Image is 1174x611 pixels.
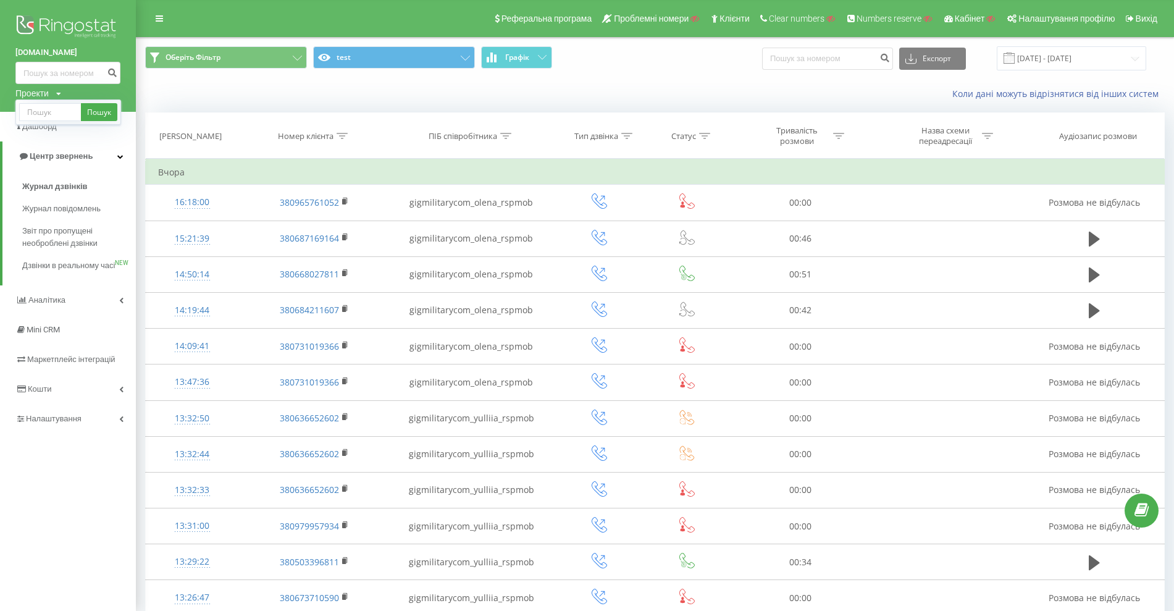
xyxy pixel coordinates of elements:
td: Вчора [146,160,1165,185]
span: Розмова не відбулась [1049,340,1140,352]
span: Оберіть Фільтр [166,53,220,62]
span: Налаштування профілю [1018,14,1115,23]
span: Numbers reserve [857,14,921,23]
a: 380965761052 [280,196,339,208]
a: Дзвінки в реальному часіNEW [22,255,136,277]
span: Розмова не відбулась [1049,196,1140,208]
td: 00:00 [727,508,873,544]
span: Клієнти [719,14,750,23]
div: Тип дзвінка [574,131,618,141]
span: Кабінет [955,14,985,23]
div: Статус [671,131,696,141]
div: Проекти [15,87,49,99]
td: gigmilitarycom_olena_rspmob [390,221,553,256]
td: gigmilitarycom_yulliia_rspmob [390,544,553,580]
a: Звіт про пропущені необроблені дзвінки [22,220,136,255]
td: gigmilitarycom_yulliia_rspmob [390,472,553,508]
div: 13:32:50 [158,407,226,431]
span: Центр звернень [30,151,93,161]
td: 00:00 [727,472,873,508]
div: 13:29:22 [158,550,226,574]
span: Розмова не відбулась [1049,484,1140,495]
button: test [313,46,475,69]
div: 13:32:44 [158,442,226,466]
td: gigmilitarycom_yulliia_rspmob [390,436,553,472]
span: Налаштування [26,414,82,423]
a: Журнал дзвінків [22,175,136,198]
td: gigmilitarycom_olena_rspmob [390,185,553,221]
td: 00:00 [727,436,873,472]
td: 00:34 [727,544,873,580]
td: gigmilitarycom_olena_rspmob [390,364,553,400]
span: Розмова не відбулась [1049,376,1140,388]
div: Номер клієнта [278,131,333,141]
td: 00:46 [727,221,873,256]
a: 380979957934 [280,520,339,532]
div: Аудіозапис розмови [1059,131,1137,141]
span: Кошти [28,384,51,394]
span: Розмова не відбулась [1049,592,1140,604]
a: 380731019366 [280,376,339,388]
div: 15:21:39 [158,227,226,251]
div: ПІБ співробітника [429,131,497,141]
input: Пошук за номером [762,48,893,70]
span: Журнал дзвінків [22,180,88,193]
button: Експорт [899,48,966,70]
a: 380687169164 [280,232,339,244]
div: 13:31:00 [158,514,226,538]
div: 13:26:47 [158,586,226,610]
span: Аналiтика [28,295,65,305]
a: Коли дані можуть відрізнятися вiд інших систем [952,88,1165,99]
span: Mini CRM [27,325,60,334]
div: 14:19:44 [158,298,226,322]
td: 00:42 [727,292,873,328]
span: Графік [505,53,529,62]
button: Графік [481,46,552,69]
span: Дзвінки в реальному часі [22,259,115,272]
div: Тривалість розмови [764,125,830,146]
span: Проблемні номери [614,14,689,23]
span: Маркетплейс інтеграцій [27,355,115,364]
div: [PERSON_NAME] [159,131,222,141]
td: 00:00 [727,364,873,400]
span: Розмова не відбулась [1049,520,1140,532]
span: Реферальна програма [501,14,592,23]
button: Оберіть Фільтр [145,46,307,69]
td: gigmilitarycom_olena_rspmob [390,292,553,328]
td: gigmilitarycom_olena_rspmob [390,329,553,364]
div: Назва схеми переадресації [913,125,979,146]
td: 00:00 [727,400,873,436]
td: 00:00 [727,329,873,364]
img: Ringostat logo [15,12,120,43]
div: 13:47:36 [158,370,226,394]
span: Звіт про пропущені необроблені дзвінки [22,225,130,250]
a: 380731019366 [280,340,339,352]
a: Центр звернень [2,141,136,171]
a: 380684211607 [280,304,339,316]
span: Вихід [1136,14,1157,23]
td: gigmilitarycom_yulliia_rspmob [390,400,553,436]
div: 13:32:33 [158,478,226,502]
div: 14:50:14 [158,263,226,287]
a: [DOMAIN_NAME] [15,46,120,59]
input: Пошук за номером [15,62,120,84]
a: Журнал повідомлень [22,198,136,220]
div: 14:09:41 [158,334,226,358]
a: 380668027811 [280,268,339,280]
td: gigmilitarycom_olena_rspmob [390,256,553,292]
a: 380673710590 [280,592,339,604]
span: Розмова не відбулась [1049,412,1140,424]
a: 380503396811 [280,556,339,568]
div: 16:18:00 [158,190,226,214]
span: Розмова не відбулась [1049,448,1140,460]
a: 380636652602 [280,484,339,495]
td: gigmilitarycom_yulliia_rspmob [390,508,553,544]
input: Пошук [19,103,81,121]
a: 380636652602 [280,412,339,424]
td: 00:00 [727,185,873,221]
a: 380636652602 [280,448,339,460]
a: Пошук [81,103,117,121]
span: Дашборд [22,122,57,131]
span: Clear numbers [769,14,824,23]
td: 00:51 [727,256,873,292]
